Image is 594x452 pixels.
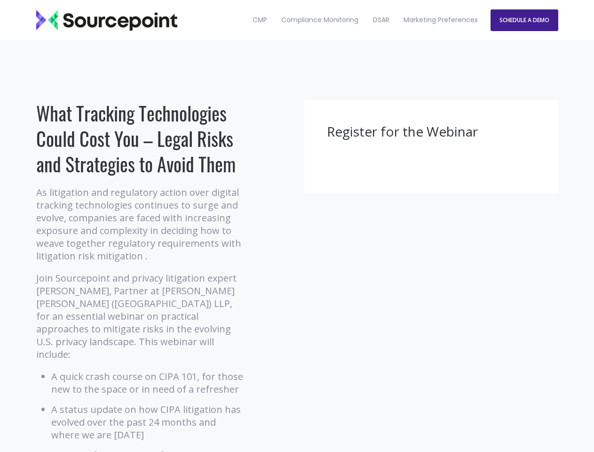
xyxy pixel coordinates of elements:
[36,272,246,361] p: Join Sourcepoint and privacy litigation expert [PERSON_NAME], Partner at [PERSON_NAME] [PERSON_NA...
[36,10,177,31] img: Sourcepoint_logo_black_transparent (2)-2
[36,100,246,177] h1: What Tracking Technologies Could Cost You – Legal Risks and Strategies to Avoid Them
[491,9,558,31] a: SCHEDULE A DEMO
[36,186,246,262] p: As litigation and regulatory action over digital tracking technologies continues to surge and evo...
[327,123,536,141] h3: Register for the Webinar
[51,370,246,395] li: A quick crash course on CIPA 101, for those new to the space or in need of a refresher
[51,403,246,441] li: A status update on how CIPA litigation has evolved over the past 24 months and where we are [DATE]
